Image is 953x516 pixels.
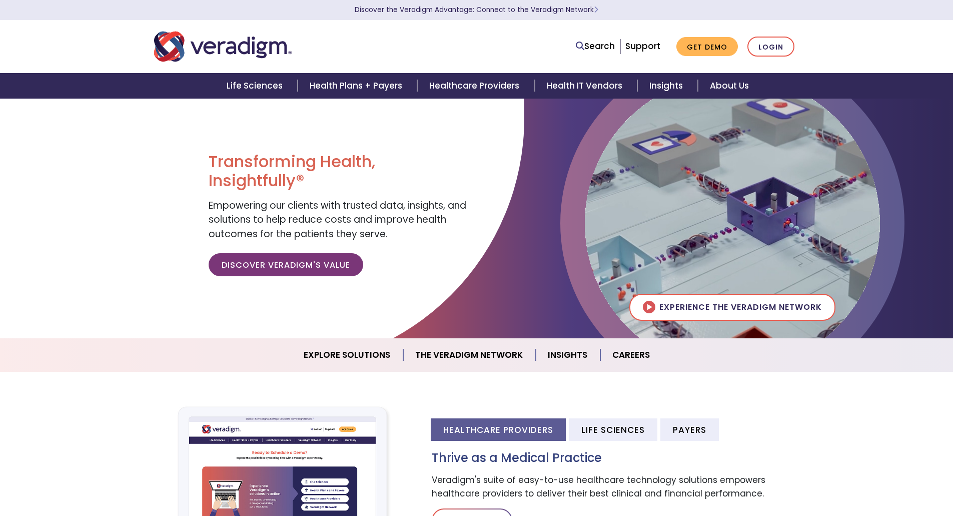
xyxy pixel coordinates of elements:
a: Discover Veradigm's Value [209,253,363,276]
a: Careers [600,342,662,368]
a: Support [625,40,660,52]
a: Healthcare Providers [417,73,534,99]
li: Payers [660,418,719,441]
a: Health IT Vendors [535,73,637,99]
h1: Transforming Health, Insightfully® [209,152,469,191]
a: Insights [637,73,698,99]
a: The Veradigm Network [403,342,536,368]
li: Life Sciences [569,418,657,441]
a: Discover the Veradigm Advantage: Connect to the Veradigm NetworkLearn More [355,5,598,15]
a: Health Plans + Payers [298,73,417,99]
a: Search [576,40,615,53]
a: Get Demo [676,37,738,57]
p: Veradigm's suite of easy-to-use healthcare technology solutions empowers healthcare providers to ... [432,473,799,500]
a: Life Sciences [215,73,298,99]
a: Explore Solutions [292,342,403,368]
li: Healthcare Providers [431,418,566,441]
span: Learn More [594,5,598,15]
a: Insights [536,342,600,368]
a: About Us [698,73,761,99]
img: Veradigm logo [154,30,292,63]
h3: Thrive as a Medical Practice [432,451,799,465]
span: Empowering our clients with trusted data, insights, and solutions to help reduce costs and improv... [209,199,466,241]
a: Login [747,37,794,57]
